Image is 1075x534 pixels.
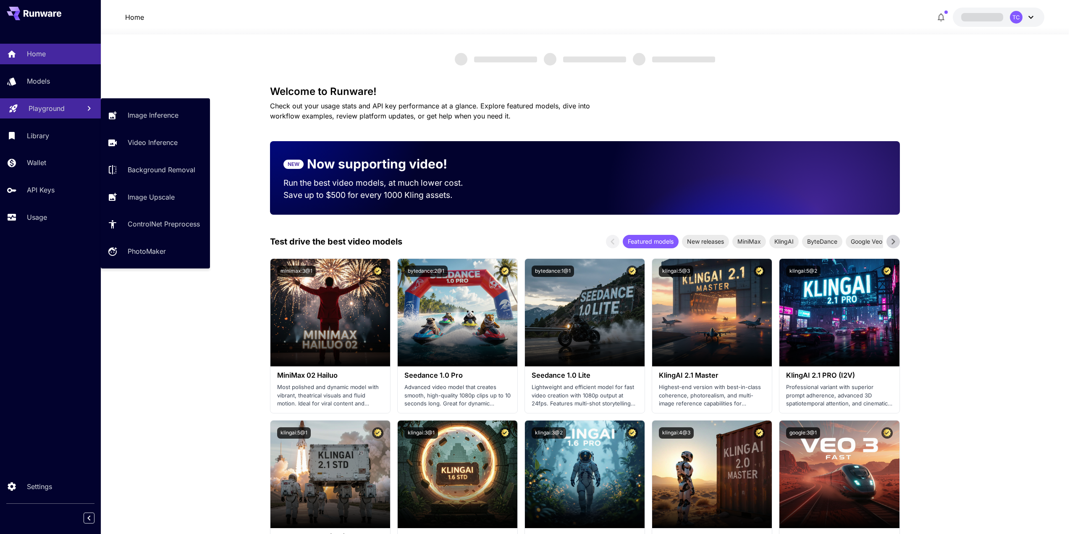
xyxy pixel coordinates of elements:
[27,158,46,168] p: Wallet
[101,132,210,153] a: Video Inference
[27,131,49,141] p: Library
[652,259,772,366] img: alt
[786,266,821,277] button: klingai:5@2
[769,237,799,246] span: KlingAI
[277,371,383,379] h3: MiniMax 02 Hailuo
[732,237,766,246] span: MiniMax
[525,259,645,366] img: alt
[101,214,210,234] a: ControlNet Preprocess
[101,160,210,180] a: Background Removal
[27,185,55,195] p: API Keys
[283,177,479,189] p: Run the best video models, at much lower cost.
[659,427,694,439] button: klingai:4@3
[27,76,50,86] p: Models
[754,427,765,439] button: Certified Model – Vetted for best performance and includes a commercial license.
[627,266,638,277] button: Certified Model – Vetted for best performance and includes a commercial license.
[372,427,383,439] button: Certified Model – Vetted for best performance and includes a commercial license.
[525,421,645,528] img: alt
[270,86,900,97] h3: Welcome to Runware!
[754,266,765,277] button: Certified Model – Vetted for best performance and includes a commercial license.
[270,259,390,366] img: alt
[532,427,566,439] button: klingai:3@2
[270,235,402,248] p: Test drive the best video models
[532,266,574,277] button: bytedance:1@1
[27,481,52,492] p: Settings
[404,383,511,408] p: Advanced video model that creates smooth, high-quality 1080p clips up to 10 seconds long. Great f...
[128,137,178,147] p: Video Inference
[786,371,892,379] h3: KlingAI 2.1 PRO (I2V)
[372,266,383,277] button: Certified Model – Vetted for best performance and includes a commercial license.
[1010,11,1023,24] div: TC
[277,383,383,408] p: Most polished and dynamic model with vibrant, theatrical visuals and fluid motion. Ideal for vira...
[786,383,892,408] p: Professional variant with superior prompt adherence, advanced 3D spatiotemporal attention, and ci...
[779,259,899,366] img: alt
[846,237,887,246] span: Google Veo
[532,383,638,408] p: Lightweight and efficient model for fast video creation with 1080p output at 24fps. Features mult...
[128,192,175,202] p: Image Upscale
[128,165,195,175] p: Background Removal
[652,421,772,528] img: alt
[499,427,511,439] button: Certified Model – Vetted for best performance and includes a commercial license.
[499,266,511,277] button: Certified Model – Vetted for best performance and includes a commercial license.
[270,421,390,528] img: alt
[288,160,299,168] p: NEW
[27,49,46,59] p: Home
[398,421,517,528] img: alt
[404,266,448,277] button: bytedance:2@1
[881,266,893,277] button: Certified Model – Vetted for best performance and includes a commercial license.
[532,371,638,379] h3: Seedance 1.0 Lite
[101,105,210,126] a: Image Inference
[283,189,479,201] p: Save up to $500 for every 1000 Kling assets.
[128,110,178,120] p: Image Inference
[786,427,820,439] button: google:3@1
[659,266,693,277] button: klingai:5@3
[881,427,893,439] button: Certified Model – Vetted for best performance and includes a commercial license.
[779,421,899,528] img: alt
[659,383,765,408] p: Highest-end version with best-in-class coherence, photorealism, and multi-image reference capabil...
[29,103,65,113] p: Playground
[659,371,765,379] h3: KlingAI 2.1 Master
[84,513,94,523] button: Collapse sidebar
[627,427,638,439] button: Certified Model – Vetted for best performance and includes a commercial license.
[404,371,511,379] h3: Seedance 1.0 Pro
[623,237,679,246] span: Featured models
[90,510,101,526] div: Collapse sidebar
[398,259,517,366] img: alt
[404,427,438,439] button: klingai:3@1
[682,237,729,246] span: New releases
[128,219,200,229] p: ControlNet Preprocess
[101,187,210,207] a: Image Upscale
[125,12,144,22] nav: breadcrumb
[277,266,316,277] button: minimax:3@1
[270,102,590,120] span: Check out your usage stats and API key performance at a glance. Explore featured models, dive int...
[307,155,447,174] p: Now supporting video!
[277,427,311,439] button: klingai:5@1
[128,246,166,256] p: PhotoMaker
[27,212,47,222] p: Usage
[802,237,842,246] span: ByteDance
[101,241,210,262] a: PhotoMaker
[125,12,144,22] p: Home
